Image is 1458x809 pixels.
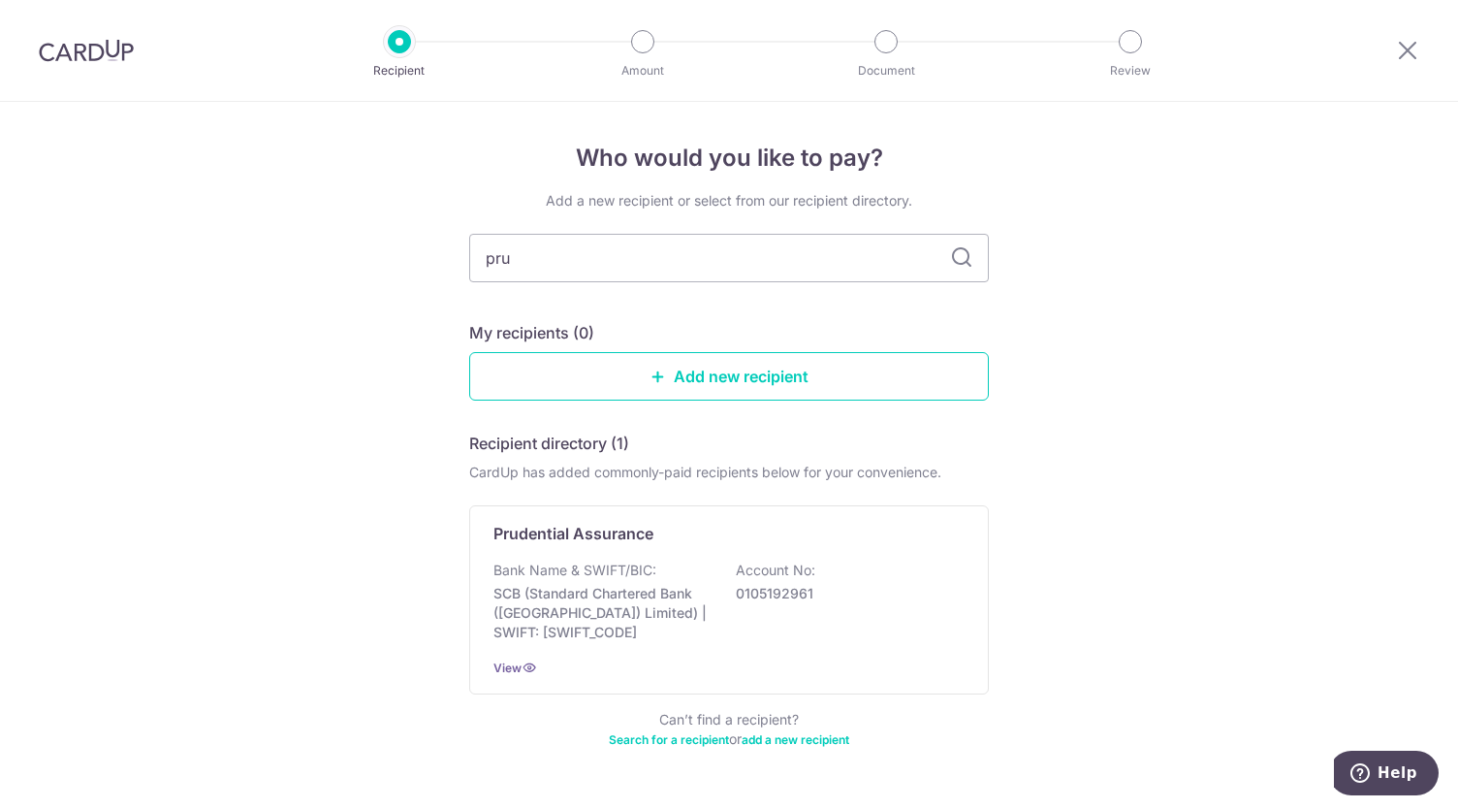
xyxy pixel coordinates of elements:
img: CardUp [39,39,134,62]
p: Recipient [328,61,471,81]
input: Search for any recipient here [469,234,989,282]
p: Bank Name & SWIFT/BIC: [493,561,656,580]
iframe: Opens a widget where you can find more information [1334,751,1439,799]
p: Review [1059,61,1202,81]
a: Search for a recipient [609,732,729,747]
a: add a new recipient [742,732,849,747]
a: View [493,661,522,675]
p: Account No: [736,561,815,580]
a: Add new recipient [469,352,989,401]
div: Add a new recipient or select from our recipient directory. [469,191,989,210]
h4: Who would you like to pay? [469,141,989,176]
h5: Recipient directory (1) [469,432,629,455]
div: CardUp has added commonly-paid recipients below for your convenience. [469,463,989,482]
p: Prudential Assurance [493,522,653,545]
h5: My recipients (0) [469,321,594,344]
p: SCB (Standard Chartered Bank ([GEOGRAPHIC_DATA]) Limited) | SWIFT: [SWIFT_CODE] [493,584,711,642]
p: Amount [571,61,714,81]
p: 0105192961 [736,584,953,603]
div: Can’t find a recipient? or [469,710,989,749]
p: Document [814,61,958,81]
